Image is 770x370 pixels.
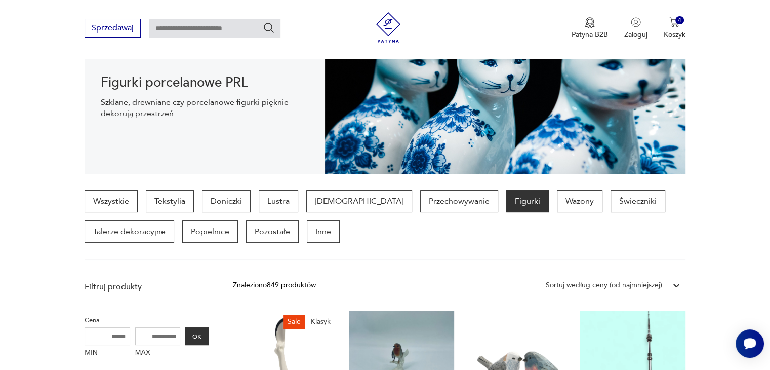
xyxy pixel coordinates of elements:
[669,17,679,27] img: Ikona koszyka
[631,17,641,27] img: Ikonka użytkownika
[202,190,251,212] a: Doniczki
[736,329,764,358] iframe: Smartsupp widget button
[85,315,209,326] p: Cena
[506,190,549,212] a: Figurki
[307,220,340,243] a: Inne
[572,30,608,40] p: Patyna B2B
[85,220,174,243] a: Talerze dekoracyjne
[546,280,662,291] div: Sortuj według ceny (od najmniejszej)
[185,327,209,345] button: OK
[259,190,298,212] a: Lustra
[85,19,141,38] button: Sprzedawaj
[585,17,595,28] img: Ikona medalu
[572,17,608,40] button: Patyna B2B
[664,30,685,40] p: Koszyk
[664,17,685,40] button: 4Koszyk
[675,16,684,25] div: 4
[572,17,608,40] a: Ikona medaluPatyna B2B
[85,190,138,212] a: Wszystkie
[101,97,309,119] p: Szklane, drewniane czy porcelanowe figurki pięknie dekorują przestrzeń.
[85,281,209,292] p: Filtruj produkty
[233,280,316,291] div: Znaleziono 849 produktów
[306,190,412,212] a: [DEMOGRAPHIC_DATA]
[557,190,602,212] a: Wazony
[146,190,194,212] a: Tekstylia
[182,220,238,243] a: Popielnice
[611,190,665,212] a: Świeczniki
[101,77,309,89] h1: Figurki porcelanowe PRL
[373,12,403,43] img: Patyna - sklep z meblami i dekoracjami vintage
[420,190,498,212] a: Przechowywanie
[624,17,647,40] button: Zaloguj
[624,30,647,40] p: Zaloguj
[85,345,130,361] label: MIN
[85,25,141,32] a: Sprzedawaj
[135,345,181,361] label: MAX
[263,22,275,34] button: Szukaj
[325,22,685,174] img: Figurki vintage
[246,220,299,243] a: Pozostałe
